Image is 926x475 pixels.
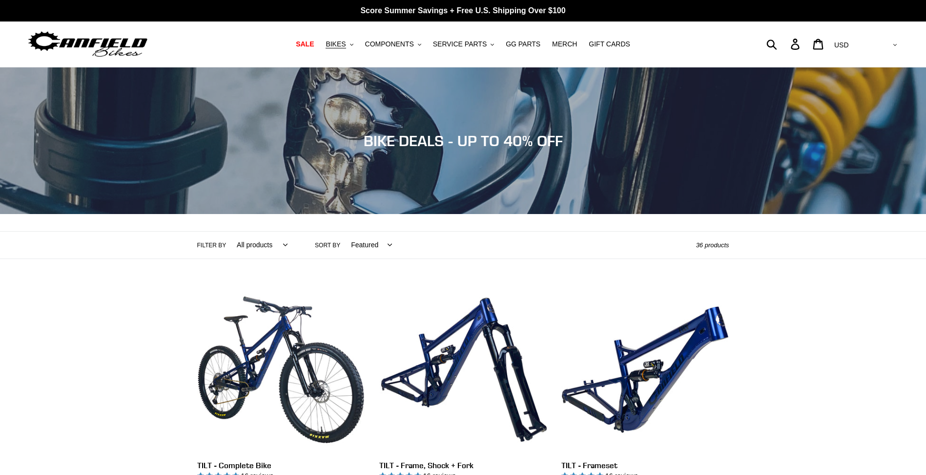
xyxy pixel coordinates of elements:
button: COMPONENTS [360,38,426,51]
span: SALE [296,40,314,48]
span: BIKE DEALS - UP TO 40% OFF [364,132,563,150]
span: GIFT CARDS [589,40,630,48]
span: SERVICE PARTS [433,40,487,48]
span: GG PARTS [506,40,540,48]
span: MERCH [552,40,577,48]
button: SERVICE PARTS [428,38,499,51]
button: BIKES [321,38,358,51]
a: MERCH [547,38,582,51]
a: GG PARTS [501,38,545,51]
a: GIFT CARDS [584,38,635,51]
a: SALE [291,38,319,51]
span: BIKES [326,40,346,48]
label: Sort by [315,241,340,250]
span: 36 products [696,241,729,249]
img: Canfield Bikes [27,29,149,60]
span: COMPONENTS [365,40,414,48]
input: Search [772,33,797,55]
label: Filter by [197,241,226,250]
